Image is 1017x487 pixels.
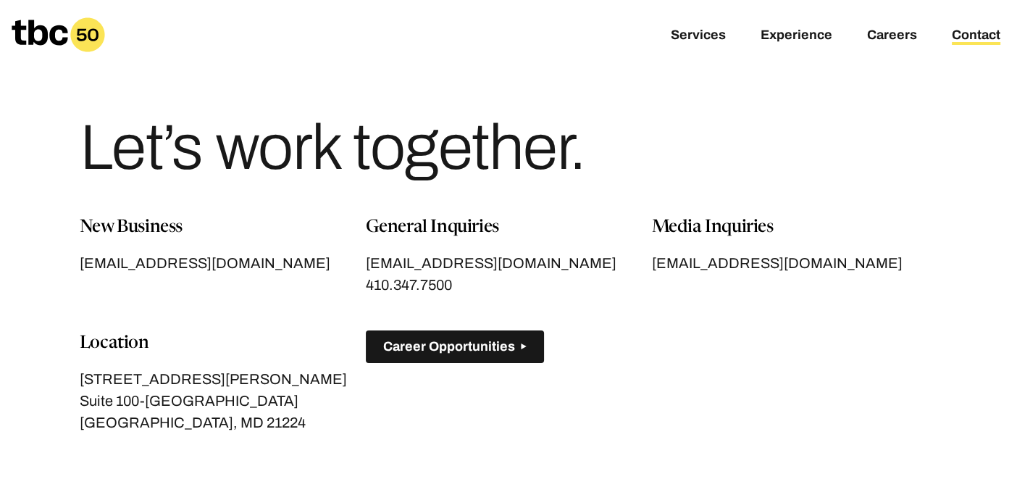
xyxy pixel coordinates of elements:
p: [GEOGRAPHIC_DATA], MD 21224 [80,412,366,433]
a: Experience [761,28,832,45]
a: Contact [952,28,1000,45]
p: [STREET_ADDRESS][PERSON_NAME] [80,368,366,390]
p: Suite 100-[GEOGRAPHIC_DATA] [80,390,366,412]
a: Careers [867,28,917,45]
a: [EMAIL_ADDRESS][DOMAIN_NAME] [366,252,652,274]
a: [EMAIL_ADDRESS][DOMAIN_NAME] [651,252,937,274]
button: Career Opportunities [366,330,544,363]
a: Services [671,28,726,45]
span: Career Opportunities [383,339,515,354]
span: 410.347.7500 [366,277,452,296]
p: Media Inquiries [651,215,937,241]
h1: Let’s work together. [80,116,585,180]
a: 410.347.7500 [366,274,452,296]
p: New Business [80,215,366,241]
span: [EMAIL_ADDRESS][DOMAIN_NAME] [366,255,616,274]
a: Homepage [12,17,105,52]
p: General Inquiries [366,215,652,241]
p: Location [80,330,366,357]
span: [EMAIL_ADDRESS][DOMAIN_NAME] [80,255,330,274]
span: [EMAIL_ADDRESS][DOMAIN_NAME] [651,255,902,274]
a: [EMAIL_ADDRESS][DOMAIN_NAME] [80,252,366,274]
